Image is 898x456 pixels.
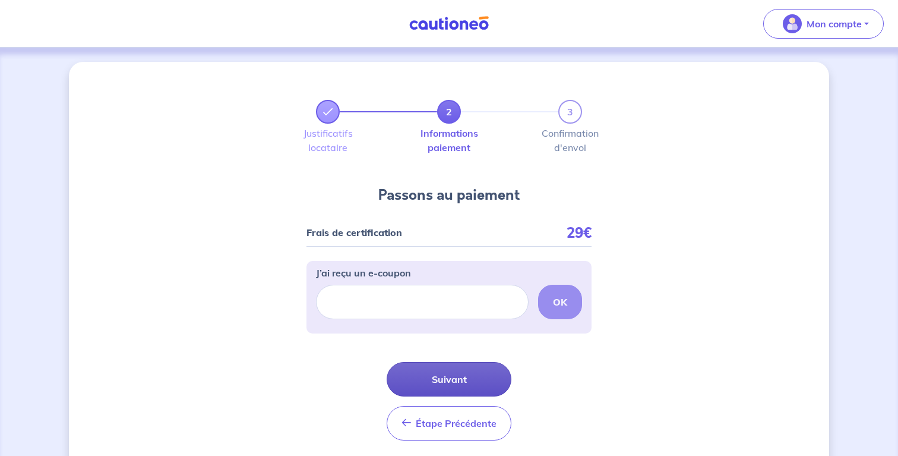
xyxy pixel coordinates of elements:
h4: Passons au paiement [378,185,520,205]
p: Frais de certification [306,228,402,237]
label: Confirmation d'envoi [558,128,582,152]
button: Étape Précédente [387,406,511,441]
a: 2 [437,100,461,124]
label: Justificatifs locataire [316,128,340,152]
img: Cautioneo [404,16,494,31]
p: 29€ [567,228,592,237]
p: J’ai reçu un e-coupon [316,266,411,280]
img: illu_account_valid_menu.svg [783,14,802,33]
button: illu_account_valid_menu.svgMon compte [763,9,884,39]
label: Informations paiement [437,128,461,152]
span: Étape Précédente [416,417,497,429]
p: Mon compte [807,17,862,31]
button: Suivant [387,362,511,397]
